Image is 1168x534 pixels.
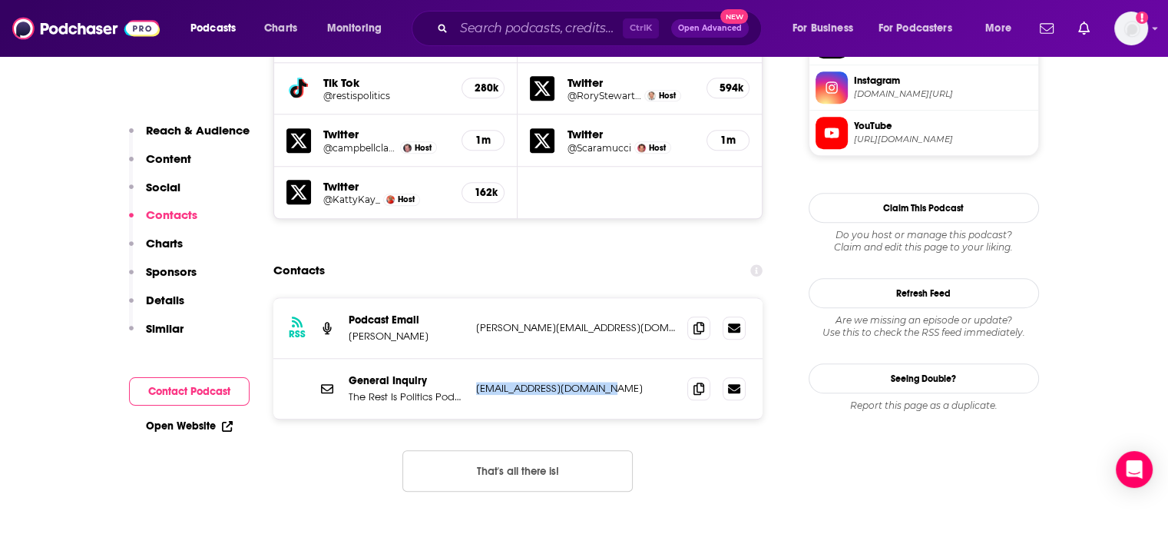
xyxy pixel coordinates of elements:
img: Alastair Campbell [403,144,412,152]
div: Search podcasts, credits, & more... [426,11,776,46]
h5: 162k [475,186,491,199]
span: For Podcasters [878,18,952,39]
h5: Twitter [323,179,450,194]
span: Ctrl K [623,18,659,38]
a: @campbellclaret [323,142,397,154]
h5: 1m [475,134,491,147]
button: Content [129,151,191,180]
img: Rory Stewart [647,91,656,100]
button: Claim This Podcast [809,193,1039,223]
p: Reach & Audience [146,123,250,138]
button: open menu [180,16,256,41]
a: YouTube[URL][DOMAIN_NAME] [816,117,1032,149]
span: Host [649,143,666,153]
img: Podchaser - Follow, Share and Rate Podcasts [12,14,160,43]
a: @RoryStewartUK [567,90,640,101]
span: Do you host or manage this podcast? [809,229,1039,241]
h2: Contacts [273,256,325,285]
button: Sponsors [129,264,197,293]
h5: 594k [720,81,736,95]
span: Logged in as LaurenCarrane [1114,12,1148,45]
a: Seeing Double? [809,363,1039,393]
p: Similar [146,321,184,336]
span: YouTube [854,119,1032,133]
span: instagram.com/restispolitics [854,88,1032,100]
span: Host [398,194,415,204]
p: Social [146,180,180,194]
div: Claim and edit this page to your liking. [809,229,1039,254]
button: open menu [869,16,974,41]
button: open menu [782,16,872,41]
button: open menu [974,16,1031,41]
button: Similar [129,321,184,350]
button: Social [129,180,180,208]
a: Open Website [146,420,233,433]
h5: Twitter [567,127,694,141]
img: Katty Kay [386,195,395,204]
button: Open AdvancedNew [671,19,749,38]
div: Are we missing an episode or update? Use this to check the RSS feed immediately. [809,314,1039,339]
p: Details [146,293,184,307]
a: @restispolitics [323,90,450,101]
h5: 280k [475,81,491,95]
button: Contacts [129,207,197,236]
button: Nothing here. [402,450,633,492]
button: Details [129,293,184,321]
input: Search podcasts, credits, & more... [454,16,623,41]
span: Charts [264,18,297,39]
div: Report this page as a duplicate. [809,400,1039,412]
img: User Profile [1114,12,1148,45]
p: Charts [146,236,183,250]
p: [PERSON_NAME] [349,330,464,343]
p: Content [146,151,191,166]
button: open menu [316,16,402,41]
button: Charts [129,236,183,264]
a: @KattyKay_ [323,194,380,205]
h5: Tik Tok [323,75,450,90]
a: Show notifications dropdown [1072,15,1096,41]
button: Contact Podcast [129,377,250,406]
button: Show profile menu [1114,12,1148,45]
span: Host [415,143,432,153]
a: @Scaramucci [567,142,630,154]
h5: Twitter [323,127,450,141]
span: Host [659,91,676,101]
span: New [720,9,748,24]
svg: Add a profile image [1136,12,1148,24]
p: The Rest Is Politics Podcast Email [349,390,464,403]
span: Open Advanced [678,25,742,32]
button: Refresh Feed [809,278,1039,308]
h3: RSS [289,328,306,340]
a: Charts [254,16,306,41]
a: Show notifications dropdown [1034,15,1060,41]
span: Podcasts [190,18,236,39]
h5: 1m [720,134,736,147]
img: Anthony Scaramucci [637,144,646,152]
p: [PERSON_NAME][EMAIL_ADDRESS][DOMAIN_NAME] [476,321,676,334]
p: [EMAIL_ADDRESS][DOMAIN_NAME] [476,382,676,395]
div: Open Intercom Messenger [1116,451,1153,488]
span: https://www.youtube.com/@restispolitics [854,134,1032,145]
button: Reach & Audience [129,123,250,151]
span: More [985,18,1011,39]
p: Contacts [146,207,197,222]
span: Monitoring [327,18,382,39]
p: General Inquiry [349,374,464,387]
h5: Twitter [567,75,694,90]
p: Sponsors [146,264,197,279]
p: Podcast Email [349,313,464,327]
span: Instagram [854,74,1032,88]
span: For Business [792,18,853,39]
a: Instagram[DOMAIN_NAME][URL] [816,71,1032,104]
